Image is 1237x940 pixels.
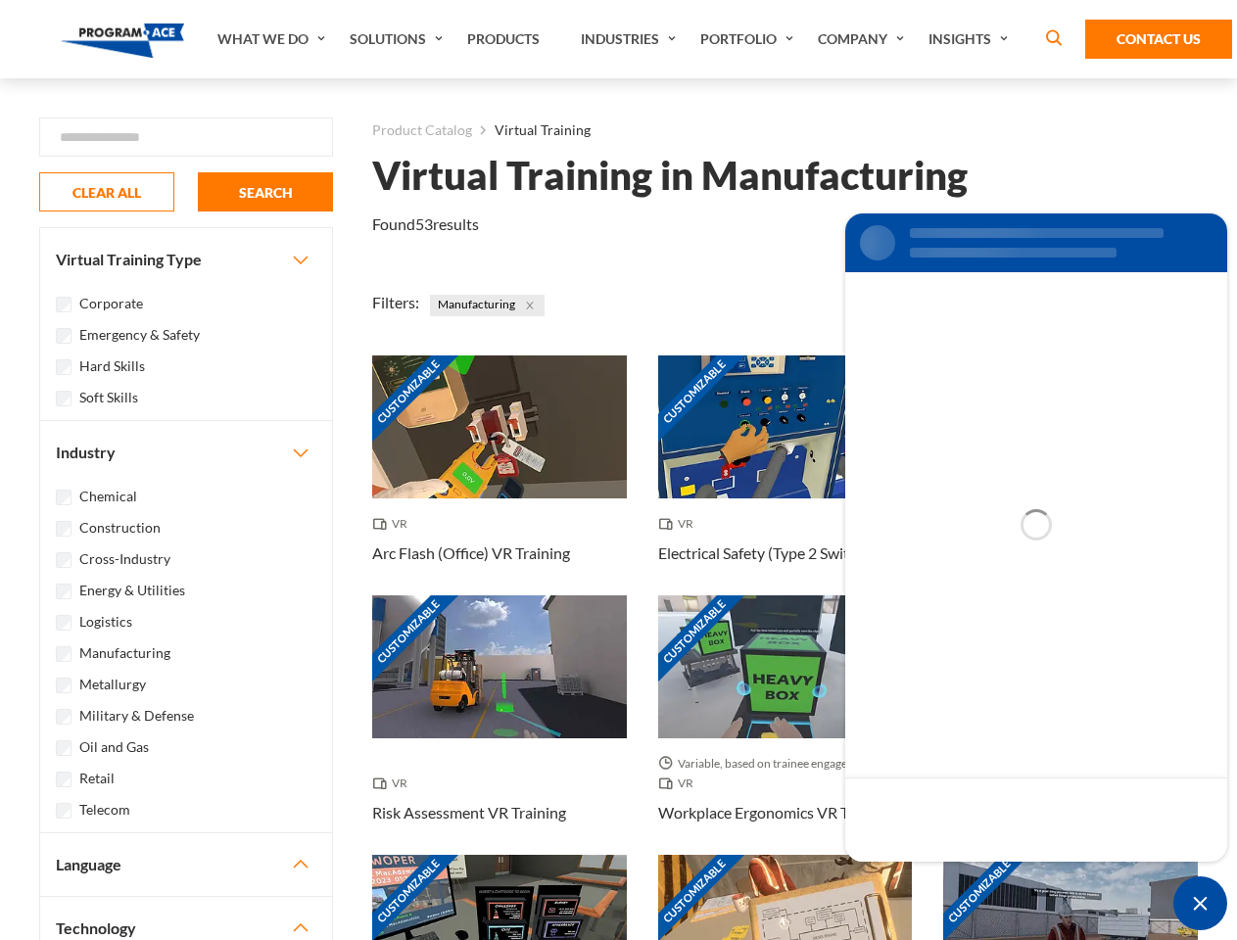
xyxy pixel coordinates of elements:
[658,595,913,855] a: Customizable Thumbnail - Workplace Ergonomics VR Training Variable, based on trainee engagement w...
[372,801,566,824] h3: Risk Assessment VR Training
[79,736,149,758] label: Oil and Gas
[79,674,146,695] label: Metallurgy
[372,514,415,534] span: VR
[56,490,71,505] input: Chemical
[1173,876,1227,930] span: Minimize live chat window
[372,212,479,236] p: Found results
[472,117,591,143] li: Virtual Training
[372,117,1198,143] nav: breadcrumb
[56,584,71,599] input: Energy & Utilities
[56,709,71,725] input: Military & Defense
[79,642,170,664] label: Manufacturing
[415,214,433,233] em: 53
[658,541,913,565] h3: Electrical Safety (Type 2 Switchgear) VR Training
[658,355,913,595] a: Customizable Thumbnail - Electrical Safety (Type 2 Switchgear) VR Training VR Electrical Safety (...
[56,740,71,756] input: Oil and Gas
[56,521,71,537] input: Construction
[372,774,415,793] span: VR
[840,209,1232,867] iframe: SalesIQ Chat Window
[658,514,701,534] span: VR
[56,297,71,312] input: Corporate
[79,324,200,346] label: Emergency & Safety
[79,611,132,633] label: Logistics
[79,768,115,789] label: Retail
[40,833,332,896] button: Language
[372,159,968,193] h1: Virtual Training in Manufacturing
[56,328,71,344] input: Emergency & Safety
[79,293,143,314] label: Corporate
[79,705,194,727] label: Military & Defense
[79,387,138,408] label: Soft Skills
[56,615,71,631] input: Logistics
[39,172,174,211] button: CLEAR ALL
[372,355,627,595] a: Customizable Thumbnail - Arc Flash (Office) VR Training VR Arc Flash (Office) VR Training
[79,548,170,570] label: Cross-Industry
[79,486,137,507] label: Chemical
[40,421,332,484] button: Industry
[40,228,332,291] button: Virtual Training Type
[658,801,895,824] h3: Workplace Ergonomics VR Training
[56,646,71,662] input: Manufacturing
[56,359,71,375] input: Hard Skills
[519,295,541,316] button: Close
[372,541,570,565] h3: Arc Flash (Office) VR Training
[1085,20,1232,59] a: Contact Us
[79,517,161,539] label: Construction
[372,595,627,855] a: Customizable Thumbnail - Risk Assessment VR Training VR Risk Assessment VR Training
[56,552,71,568] input: Cross-Industry
[1173,876,1227,930] div: Chat Widget
[658,774,701,793] span: VR
[56,678,71,693] input: Metallurgy
[56,772,71,787] input: Retail
[372,117,472,143] a: Product Catalog
[61,23,185,58] img: Program-Ace
[56,803,71,819] input: Telecom
[56,391,71,406] input: Soft Skills
[372,293,419,311] span: Filters:
[79,580,185,601] label: Energy & Utilities
[658,754,913,774] span: Variable, based on trainee engagement with exercises.
[79,355,145,377] label: Hard Skills
[430,295,545,316] span: Manufacturing
[79,799,130,821] label: Telecom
